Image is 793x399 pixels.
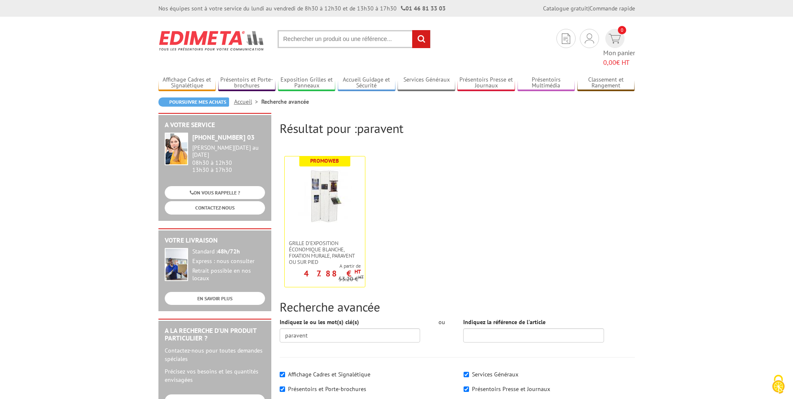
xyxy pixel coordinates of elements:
input: Présentoirs Presse et Journaux [464,386,469,392]
a: Catalogue gratuit [543,5,588,12]
strong: 48h/72h [217,248,240,255]
input: Affichage Cadres et Signalétique [280,372,285,377]
a: Présentoirs et Porte-brochures [218,76,276,90]
div: Express : nous consulter [192,258,265,265]
input: Services Généraux [464,372,469,377]
img: devis rapide [585,33,594,43]
h2: A la recherche d'un produit particulier ? [165,327,265,342]
img: Grille d'exposition économique blanche, fixation murale, paravent ou sur pied [298,169,352,223]
a: Affichage Cadres et Signalétique [158,76,216,90]
sup: HT [358,274,364,280]
a: Présentoirs Multimédia [518,76,575,90]
input: Rechercher un produit ou une référence... [278,30,431,48]
label: Présentoirs Presse et Journaux [472,385,550,393]
img: Cookies (fenêtre modale) [768,374,789,395]
span: € HT [603,58,635,67]
a: Présentoirs Presse et Journaux [457,76,515,90]
span: paravent [357,120,403,136]
h2: Votre livraison [165,237,265,244]
span: Mon panier [603,48,635,67]
a: Accueil [234,98,261,105]
sup: HT [354,268,361,275]
a: devis rapide 0 Mon panier 0,00€ HT [603,29,635,67]
a: CONTACTEZ-NOUS [165,201,265,214]
a: EN SAVOIR PLUS [165,292,265,305]
span: Grille d'exposition économique blanche, fixation murale, paravent ou sur pied [289,240,361,265]
span: A partir de [285,263,361,269]
a: ON VOUS RAPPELLE ? [165,186,265,199]
a: Exposition Grilles et Panneaux [278,76,336,90]
img: widget-service.jpg [165,133,188,165]
p: Précisez vos besoins et les quantités envisagées [165,367,265,384]
span: 0,00 [603,58,616,66]
div: Nos équipes sont à votre service du lundi au vendredi de 8h30 à 12h30 et de 13h30 à 17h30 [158,4,446,13]
div: 08h30 à 12h30 13h30 à 17h30 [192,144,265,173]
button: Cookies (fenêtre modale) [764,371,793,399]
strong: [PHONE_NUMBER] 03 [192,133,255,141]
input: rechercher [412,30,430,48]
p: 53.20 € [339,276,364,282]
img: devis rapide [562,33,570,44]
a: Classement et Rangement [577,76,635,90]
a: Grille d'exposition économique blanche, fixation murale, paravent ou sur pied [285,240,365,265]
li: Recherche avancée [261,97,309,106]
label: Présentoirs et Porte-brochures [288,385,366,393]
div: [PERSON_NAME][DATE] au [DATE] [192,144,265,159]
img: widget-livraison.jpg [165,248,188,281]
strong: 01 46 81 33 03 [401,5,446,12]
label: Indiquez la référence de l'article [463,318,546,326]
label: Indiquez le ou les mot(s) clé(s) [280,318,359,326]
a: Poursuivre mes achats [158,97,229,107]
a: Commande rapide [589,5,635,12]
b: Promoweb [310,157,339,164]
label: Affichage Cadres et Signalétique [288,371,370,378]
img: Edimeta [158,25,265,56]
label: Services Généraux [472,371,518,378]
div: Standard : [192,248,265,256]
div: Retrait possible en nos locaux [192,267,265,282]
h2: Recherche avancée [280,300,635,314]
input: Présentoirs et Porte-brochures [280,386,285,392]
p: 47.88 € [304,271,361,276]
h2: A votre service [165,121,265,129]
h2: Résultat pour : [280,121,635,135]
div: ou [433,318,451,326]
p: Contactez-nous pour toutes demandes spéciales [165,346,265,363]
img: devis rapide [609,34,621,43]
a: Accueil Guidage et Sécurité [338,76,395,90]
span: 0 [618,26,626,34]
a: Services Généraux [398,76,455,90]
div: | [543,4,635,13]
